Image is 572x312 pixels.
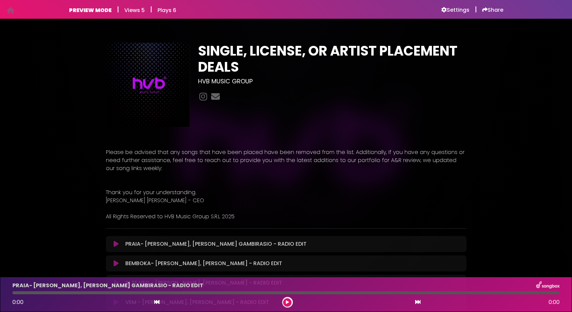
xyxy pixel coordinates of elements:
h6: PREVIEW MODE [69,7,112,13]
h3: HVB MUSIC GROUP [198,78,466,85]
span: 0:00 [549,298,560,306]
p: All Rights Reserved to HVB Music Group S.R.L 2025 [106,213,466,221]
a: Share [482,7,503,13]
a: Settings [441,7,469,13]
img: ECJrYCpsQLOSUcl9Yvpd [106,43,190,127]
img: songbox-logo-white.png [536,281,560,290]
p: [PERSON_NAME] [PERSON_NAME] - CEO [106,197,466,205]
h6: Plays 6 [157,7,176,13]
span: 0:00 [12,298,23,306]
p: BEMBOKA- [PERSON_NAME], [PERSON_NAME] - RADIO EDIT [125,259,282,267]
p: PRAIA- [PERSON_NAME], [PERSON_NAME] GAMBIRASIO - RADIO EDIT [125,240,307,248]
h1: SINGLE, LICENSE, OR ARTIST PLACEMENT DEALS [198,43,466,75]
p: Thank you for your understanding. [106,188,466,197]
p: Please be advised that any songs that have been placed have been removed from the list. Additiona... [106,148,466,172]
h6: Views 5 [124,7,145,13]
h5: | [475,5,477,13]
h5: | [117,5,119,13]
h5: | [150,5,152,13]
p: PRAIA- [PERSON_NAME], [PERSON_NAME] GAMBIRASIO - RADIO EDIT [12,282,203,290]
